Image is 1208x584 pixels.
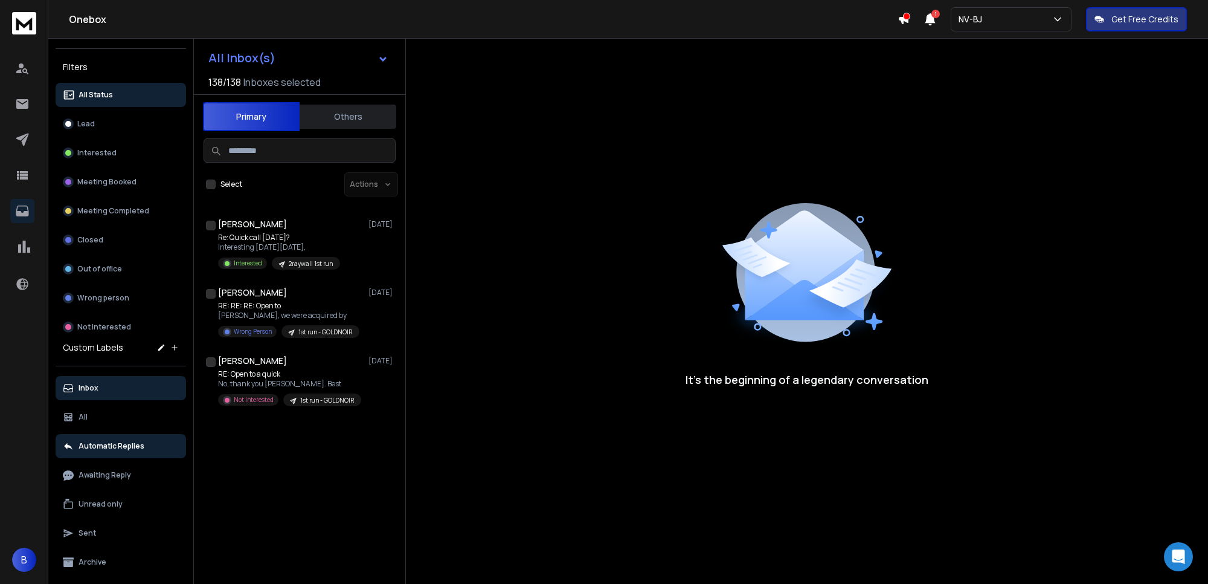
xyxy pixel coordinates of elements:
[56,199,186,223] button: Meeting Completed
[56,463,186,487] button: Awaiting Reply
[208,52,275,64] h1: All Inbox(s)
[79,90,113,100] p: All Status
[1086,7,1187,31] button: Get Free Credits
[56,141,186,165] button: Interested
[77,177,137,187] p: Meeting Booked
[56,286,186,310] button: Wrong person
[1164,542,1193,571] div: Open Intercom Messenger
[368,219,396,229] p: [DATE]
[234,259,262,268] p: Interested
[12,548,36,572] button: B
[77,148,117,158] p: Interested
[218,287,287,299] h1: [PERSON_NAME]
[79,557,106,567] p: Archive
[1111,13,1178,25] p: Get Free Credits
[56,257,186,281] button: Out of office
[56,434,186,458] button: Automatic Replies
[300,396,354,405] p: 1st run - GOLDNOIR
[218,355,287,367] h1: [PERSON_NAME]
[218,369,361,379] p: RE: Open to a quick
[208,75,241,89] span: 138 / 138
[218,311,359,320] p: [PERSON_NAME], we were acquired by
[243,75,321,89] h3: Inboxes selected
[56,550,186,574] button: Archive
[79,470,131,480] p: Awaiting Reply
[300,103,396,130] button: Others
[218,242,340,252] p: Interesting [DATE][DATE],
[69,12,898,27] h1: Onebox
[12,12,36,34] img: logo
[218,233,340,242] p: Re: Quick call [DATE]?
[79,412,88,422] p: All
[63,342,123,354] h3: Custom Labels
[931,10,940,18] span: 1
[203,102,300,131] button: Primary
[56,59,186,76] h3: Filters
[56,83,186,107] button: All Status
[56,405,186,429] button: All
[77,119,95,129] p: Lead
[199,46,398,70] button: All Inbox(s)
[298,328,352,337] p: 1st run - GOLDNOIR
[234,327,272,336] p: Wrong Person
[234,395,274,404] p: Not Interested
[368,288,396,297] p: [DATE]
[56,376,186,400] button: Inbox
[79,528,96,538] p: Sent
[77,235,103,245] p: Closed
[959,13,987,25] p: NV-BJ
[56,315,186,339] button: Not Interested
[218,218,287,230] h1: [PERSON_NAME]
[56,112,186,136] button: Lead
[79,383,98,393] p: Inbox
[79,441,144,451] p: Automatic Replies
[368,356,396,366] p: [DATE]
[218,379,361,389] p: No, thank you [PERSON_NAME]. Best
[218,301,359,311] p: RE: RE: RE: Open to
[686,371,928,388] p: It’s the beginning of a legendary conversation
[289,259,333,268] p: 2raywall 1st run
[56,521,186,545] button: Sent
[77,206,149,216] p: Meeting Completed
[77,322,131,332] p: Not Interested
[56,170,186,194] button: Meeting Booked
[220,180,242,189] label: Select
[77,264,122,274] p: Out of office
[56,228,186,252] button: Closed
[77,293,129,303] p: Wrong person
[79,499,123,509] p: Unread only
[56,492,186,516] button: Unread only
